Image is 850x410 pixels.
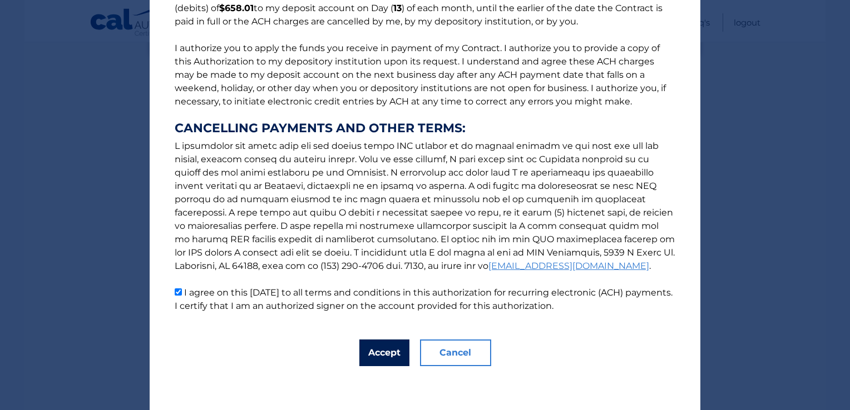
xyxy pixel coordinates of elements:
b: $658.01 [219,3,254,13]
button: Cancel [420,339,491,366]
b: 13 [393,3,402,13]
label: I agree on this [DATE] to all terms and conditions in this authorization for recurring electronic... [175,287,673,311]
strong: CANCELLING PAYMENTS AND OTHER TERMS: [175,122,675,135]
a: [EMAIL_ADDRESS][DOMAIN_NAME] [488,261,649,271]
button: Accept [359,339,409,366]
